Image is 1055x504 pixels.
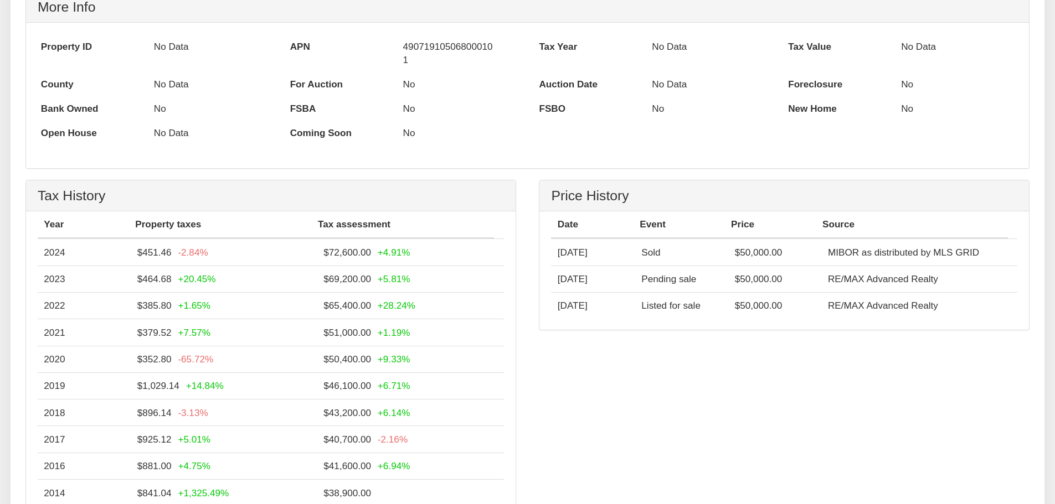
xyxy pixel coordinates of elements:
[527,96,652,121] label: FSBO
[174,460,210,471] span: +4.75%
[527,72,652,96] label: Auction Date
[38,346,131,372] td: 2020
[38,399,131,426] td: 2018
[635,266,728,292] td: Pending sale
[137,407,172,418] span: $896.14
[816,211,1008,238] th: Source
[323,460,371,471] span: $41,600.00
[551,239,635,266] td: [DATE]
[728,239,821,266] td: $50,000.00
[323,327,371,338] span: $51,000.00
[374,460,410,471] span: +6.94%
[38,453,131,479] td: 2016
[776,96,901,121] label: New Home
[38,239,131,266] td: 2024
[174,407,208,418] span: -3.13%
[323,273,371,284] span: $69,200.00
[38,292,131,319] td: 2022
[38,372,131,399] td: 2019
[634,211,725,238] th: Event
[374,247,410,258] span: +4.91%
[323,407,371,418] span: $43,200.00
[29,121,154,145] label: Open House
[403,121,415,145] p: No
[403,72,415,96] p: No
[154,34,248,59] p: No Data
[129,211,312,238] th: Property taxes
[901,34,995,59] p: No Data
[29,72,154,96] label: County
[728,266,821,292] td: $50,000.00
[38,426,131,453] td: 2017
[137,327,172,338] span: $379.52
[551,292,635,319] td: [DATE]
[174,327,210,338] span: +7.57%
[725,211,816,238] th: Price
[323,487,371,498] span: $38,900.00
[137,487,172,498] span: $841.04
[374,354,410,365] span: +9.33%
[182,380,224,391] span: +14.84%
[728,292,821,319] td: $50,000.00
[374,434,408,445] span: -2.16%
[652,34,746,59] p: No Data
[551,211,633,238] th: Date
[174,273,215,284] span: +20.45%
[652,72,687,96] p: No Data
[137,434,172,445] span: $925.12
[776,72,901,96] label: Foreclosure
[174,487,229,498] span: +1,325.49%
[323,247,371,258] span: $72,600.00
[374,327,410,338] span: +1.19%
[374,407,410,418] span: +6.14%
[174,434,210,445] span: +5.01%
[154,96,166,121] p: No
[137,273,172,284] span: $464.68
[551,188,1017,203] h4: Price History
[137,354,172,365] span: $352.80
[154,72,248,96] p: No Data
[635,292,728,319] td: Listed for sale
[279,72,403,96] label: For Auction
[822,292,1018,319] td: RE/MAX Advanced Realty
[137,460,172,471] span: $881.00
[323,300,371,311] span: $65,400.00
[323,434,371,445] span: $40,700.00
[901,96,913,121] p: No
[403,34,497,72] p: 490719105068000101
[279,34,403,59] label: APN
[822,239,1018,266] td: MIBOR as distributed by MLS GRID
[137,380,179,391] span: $1,029.14
[374,380,410,391] span: +6.71%
[137,300,172,311] span: $385.80
[279,96,403,121] label: FSBA
[174,247,208,258] span: -2.84%
[374,273,410,284] span: +5.81%
[551,266,635,292] td: [DATE]
[374,300,415,311] span: +28.24%
[38,211,129,238] th: Year
[137,247,172,258] span: $451.46
[822,266,1018,292] td: RE/MAX Advanced Realty
[154,121,189,145] p: No Data
[527,34,652,59] label: Tax Year
[635,239,728,266] td: Sold
[901,72,913,96] p: No
[776,34,901,59] label: Tax Value
[279,121,403,145] label: Coming Soon
[38,319,131,346] td: 2021
[652,96,664,121] p: No
[312,211,495,238] th: Tax assessment
[29,96,154,121] label: Bank Owned
[29,34,154,59] label: Property ID
[323,354,371,365] span: $50,400.00
[38,188,504,203] h4: Tax History
[403,96,415,121] p: No
[174,300,210,311] span: +1.65%
[38,266,131,292] td: 2023
[323,380,371,391] span: $46,100.00
[174,354,213,365] span: -65.72%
